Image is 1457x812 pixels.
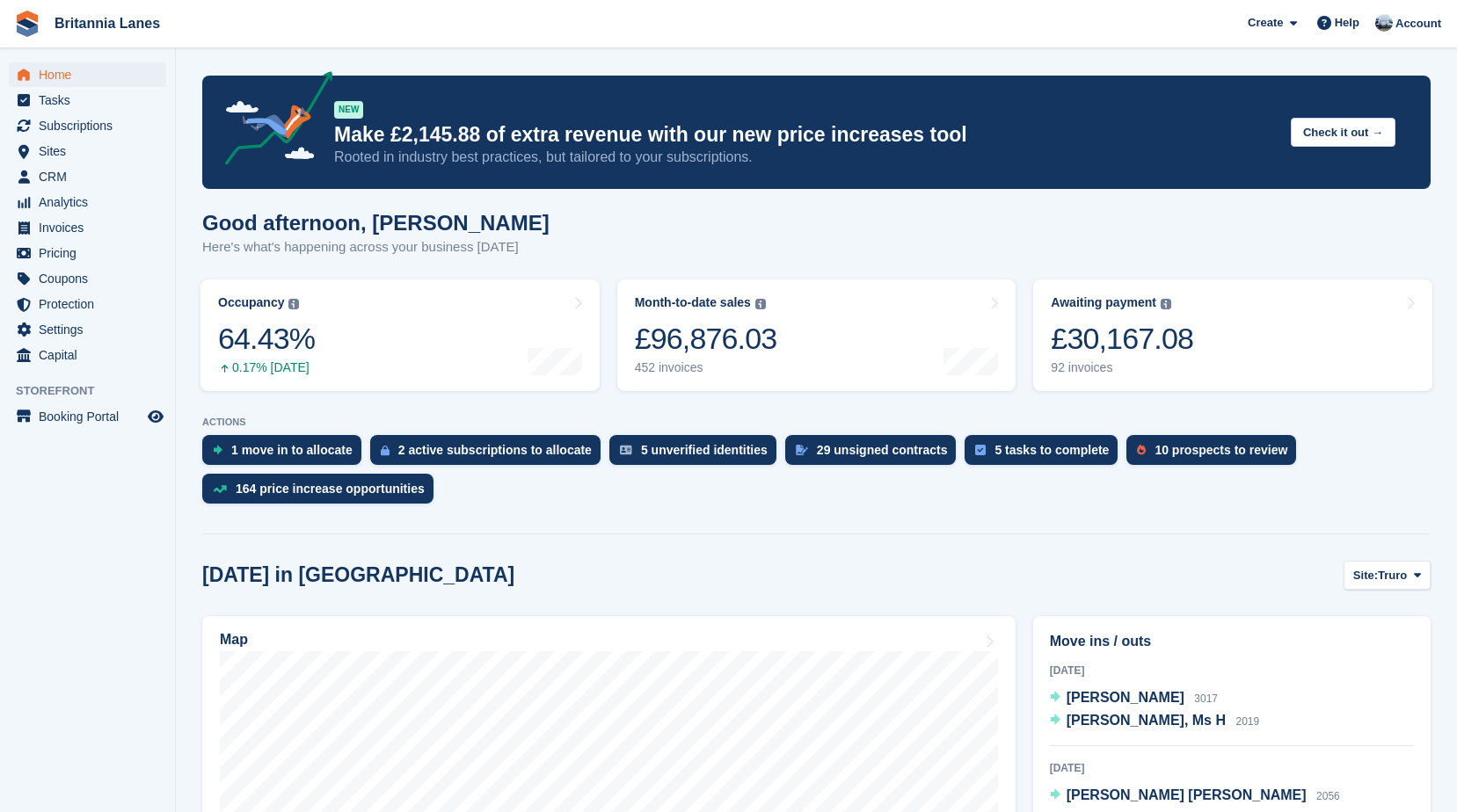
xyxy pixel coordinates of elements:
span: Create [1248,14,1283,32]
a: 10 prospects to review [1126,435,1305,474]
span: 3017 [1194,692,1218,705]
span: Invoices [39,215,144,240]
a: menu [9,215,166,240]
span: Help [1335,14,1359,32]
div: 5 unverified identities [641,443,768,457]
span: Analytics [39,190,144,214]
div: 5 tasks to complete [994,443,1109,457]
span: Subscriptions [39,113,144,138]
span: 2056 [1316,790,1340,802]
div: Occupancy [218,295,284,310]
img: John Millership [1375,14,1393,32]
span: Account [1395,15,1441,33]
a: menu [9,164,166,189]
a: menu [9,317,166,342]
span: Tasks [39,88,144,112]
div: 0.17% [DATE] [218,360,315,375]
a: menu [9,113,166,138]
div: [DATE] [1050,760,1414,776]
div: Awaiting payment [1051,295,1156,310]
a: menu [9,88,166,112]
a: menu [9,266,166,291]
span: Home [39,62,144,87]
a: Awaiting payment £30,167.08 92 invoices [1033,279,1432,391]
img: move_ins_to_allocate_icon-fdf77a2bb77ea45bf5b3d319d69a93e2d87916cf1d5bf7949dd705db3b84f3ca.svg [213,445,222,455]
button: Check it out → [1291,118,1395,147]
h2: Map [220,632,248,648]
div: 2 active subscriptions to allocate [398,443,592,457]
span: Truro [1378,567,1407,584]
img: verify_identity-adf6edd0f0f0b5bbfe63781bf79b02c33cf7c696d77639b501bdc392416b5a36.svg [620,445,632,455]
div: [DATE] [1050,663,1414,678]
img: icon-info-grey-7440780725fd019a000dd9b08b2336e03edf1995a4989e88bcd33f0948082b44.svg [755,299,766,309]
a: Month-to-date sales £96,876.03 452 invoices [617,279,1016,391]
img: stora-icon-8386f47178a22dfd0bd8f6a31ec36ba5ce8667c1dd55bd0f319d3a0aa187defe.svg [14,11,40,37]
div: 29 unsigned contracts [817,443,948,457]
span: Pricing [39,241,144,265]
h2: Move ins / outs [1050,631,1414,652]
div: NEW [334,101,363,119]
a: [PERSON_NAME] 3017 [1050,687,1218,710]
a: [PERSON_NAME] [PERSON_NAME] 2056 [1050,785,1340,808]
a: menu [9,190,166,214]
a: menu [9,404,166,429]
span: 2019 [1235,715,1259,728]
img: active_subscription_to_allocate_icon-d502201f5373d7db506a760aba3b589e785aa758c864c3986d89f69b8ff3... [381,445,390,456]
div: 452 invoices [635,360,777,375]
a: menu [9,62,166,87]
span: Site: [1353,567,1378,584]
span: CRM [39,164,144,189]
img: icon-info-grey-7440780725fd019a000dd9b08b2336e03edf1995a4989e88bcd33f0948082b44.svg [288,299,299,309]
a: Occupancy 64.43% 0.17% [DATE] [200,279,600,391]
button: Site: Truro [1344,561,1431,590]
a: 29 unsigned contracts [785,435,965,474]
a: menu [9,292,166,316]
div: Month-to-date sales [635,295,751,310]
span: Capital [39,343,144,367]
p: Here's what's happening across your business [DATE] [202,237,550,257]
img: icon-info-grey-7440780725fd019a000dd9b08b2336e03edf1995a4989e88bcd33f0948082b44.svg [1161,299,1171,309]
span: [PERSON_NAME] [PERSON_NAME] [1067,787,1307,802]
img: prospect-51fa495bee0391a8d652442698ab0144808aea92771e9ea1ae160a38d050c398.svg [1137,445,1146,455]
p: ACTIONS [202,417,1431,428]
span: Booking Portal [39,404,144,429]
img: task-75834270c22a3079a89374b754ae025e5fb1db73e45f91037f5363f120a921f8.svg [975,445,986,455]
a: menu [9,139,166,163]
div: £96,876.03 [635,321,777,357]
div: 64.43% [218,321,315,357]
div: 10 prospects to review [1155,443,1287,457]
p: Make £2,145.88 of extra revenue with our new price increases tool [334,122,1277,148]
a: Preview store [145,406,166,427]
h1: Good afternoon, [PERSON_NAME] [202,211,550,235]
div: £30,167.08 [1051,321,1193,357]
span: [PERSON_NAME] [1067,690,1184,705]
span: Sites [39,139,144,163]
a: 1 move in to allocate [202,435,370,474]
div: 164 price increase opportunities [236,482,425,496]
a: [PERSON_NAME], Ms H 2019 [1050,710,1260,733]
a: Britannia Lanes [47,9,167,38]
div: 92 invoices [1051,360,1193,375]
a: 5 unverified identities [609,435,785,474]
p: Rooted in industry best practices, but tailored to your subscriptions. [334,148,1277,167]
span: Coupons [39,266,144,291]
a: menu [9,343,166,367]
a: 2 active subscriptions to allocate [370,435,609,474]
img: price_increase_opportunities-93ffe204e8149a01c8c9dc8f82e8f89637d9d84a8eef4429ea346261dce0b2c0.svg [213,485,227,493]
img: contract_signature_icon-13c848040528278c33f63329250d36e43548de30e8caae1d1a13099fd9432cc5.svg [796,445,808,455]
a: menu [9,241,166,265]
div: 1 move in to allocate [231,443,353,457]
img: price-adjustments-announcement-icon-8257ccfd72463d97f412b2fc003d46551f7dbcb40ab6d574587a9cd5c0d94... [210,71,333,171]
a: 164 price increase opportunities [202,474,442,512]
span: Storefront [16,382,175,400]
h2: [DATE] in [GEOGRAPHIC_DATA] [202,563,514,587]
span: [PERSON_NAME], Ms H [1067,713,1226,728]
span: Protection [39,292,144,316]
span: Settings [39,317,144,342]
a: 5 tasks to complete [965,435,1126,474]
